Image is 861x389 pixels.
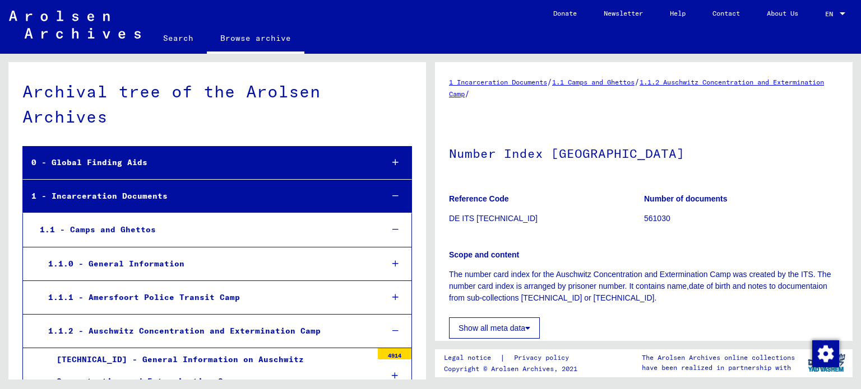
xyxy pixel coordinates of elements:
span: EN [825,10,837,18]
div: Archival tree of the Arolsen Archives [22,79,412,129]
h1: Number Index [GEOGRAPHIC_DATA] [449,128,839,177]
p: The Arolsen Archives online collections [642,353,795,363]
p: Copyright © Arolsen Archives, 2021 [444,364,582,374]
div: Change consent [812,340,839,367]
div: 1.1 - Camps and Ghettos [31,219,373,241]
a: Privacy policy [505,352,582,364]
p: DE ITS [TECHNICAL_ID] [449,213,644,224]
a: Browse archive [207,25,304,54]
p: The number card index for the Auschwitz Concentration and Extermination Camp was created by the I... [449,269,839,304]
img: Change consent [812,340,839,367]
span: / [635,77,640,87]
p: 561030 [644,213,839,224]
img: Arolsen_neg.svg [9,11,141,39]
a: Legal notice [444,352,500,364]
div: 4914 [378,348,411,359]
a: 1 Incarceration Documents [449,78,547,86]
b: Number of documents [644,194,728,203]
div: 1.1.0 - General Information [40,253,373,275]
button: Show all meta data [449,317,540,339]
b: Reference Code [449,194,509,203]
img: yv_logo.png [806,349,848,377]
b: Scope and content [449,250,519,259]
div: | [444,352,582,364]
p: have been realized in partnership with [642,363,795,373]
a: 1.1 Camps and Ghettos [552,78,635,86]
div: 1 - Incarceration Documents [23,185,373,207]
div: 1.1.1 - Amersfoort Police Transit Camp [40,287,373,308]
span: / [465,88,470,99]
div: 0 - Global Finding Aids [23,152,373,174]
span: / [547,77,552,87]
a: Search [150,25,207,51]
div: 1.1.2 - Auschwitz Concentration and Extermination Camp [40,320,373,342]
